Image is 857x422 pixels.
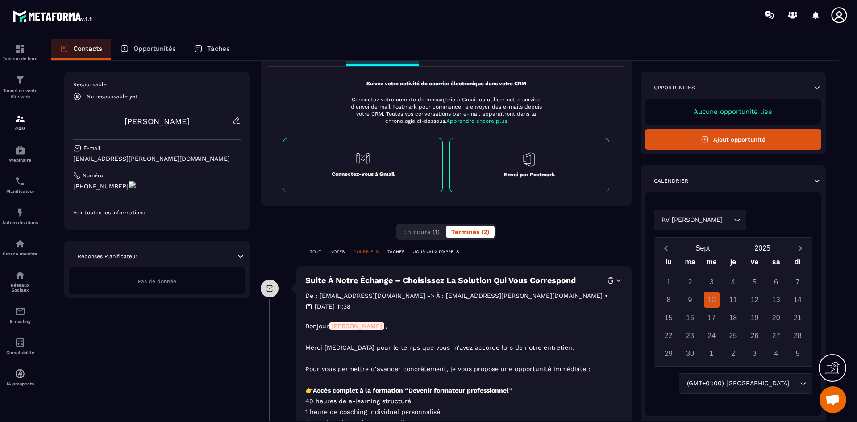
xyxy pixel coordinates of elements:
div: 3 [747,346,762,361]
div: Search for option [679,373,812,394]
p: De : [EMAIL_ADDRESS][DOMAIN_NAME] -> À : • [305,290,620,301]
p: JOURNAUX D'APPELS [413,249,459,255]
div: 16 [682,310,698,326]
div: 21 [790,310,805,326]
div: 24 [704,328,720,343]
p: Calendrier [654,177,688,184]
p: Envoi par Postmark [504,171,555,178]
p: Opportunités [133,45,176,53]
p: Connectez-vous à Gmail [332,171,395,178]
input: Search for option [791,379,798,389]
div: Calendar days [658,274,808,361]
a: formationformationCRM [2,107,38,138]
div: 10 [704,292,720,308]
div: 8 [661,292,676,308]
div: 4 [725,274,741,290]
span: Terminés (2) [451,228,489,235]
span: Bonjour , [305,322,387,330]
div: 13 [768,292,784,308]
a: formationformationTableau de bord [2,37,38,68]
div: 5 [790,346,805,361]
strong: Accès complet à la formation “Devenir formateur professionnel” [313,387,512,394]
img: formation [15,113,25,124]
span: [EMAIL_ADDRESS][PERSON_NAME][DOMAIN_NAME] [446,290,603,301]
div: 20 [768,310,784,326]
div: 30 [682,346,698,361]
p: TÂCHES [387,249,404,255]
p: Tableau de bord [2,56,38,61]
span: 40 heures de e-learning structuré, [305,397,413,405]
p: Webinaire [2,158,38,163]
div: 29 [661,346,676,361]
div: 27 [768,328,784,343]
span: [PERSON_NAME] [329,322,384,330]
div: lu [658,256,679,272]
img: accountant [15,337,25,348]
img: formation [15,43,25,54]
div: di [787,256,808,272]
p: Responsable [73,81,241,88]
button: Next month [792,242,808,254]
span: Pour vous permettre d’avancer concrètement, je vous propose une opportunité immédiate : [305,365,590,372]
input: Search for option [725,215,732,225]
a: Opportunités [111,39,185,60]
p: Connectez votre compte de messagerie à Gmail ou utiliser notre service d'envoi de mail Postmark p... [345,96,548,125]
img: automations [15,145,25,155]
span: En cours (1) [403,228,440,235]
p: Tâches [207,45,230,53]
a: schedulerschedulerPlanificateur [2,169,38,201]
a: [PERSON_NAME] [125,117,189,126]
span: Pas de donnée [138,278,176,284]
div: 26 [747,328,762,343]
a: automationsautomationsWebinaire [2,138,38,169]
a: Tâches [185,39,239,60]
img: scheduler [15,176,25,187]
div: 19 [747,310,762,326]
div: Search for option [654,210,746,230]
img: email [15,306,25,317]
p: Numéro [83,172,103,179]
img: automations [15,238,25,249]
p: Automatisations [2,220,38,225]
img: logo [12,8,93,24]
div: me [701,256,722,272]
img: formation [15,75,25,85]
img: automations [15,207,25,218]
div: 1 [704,346,720,361]
p: Contacts [73,45,102,53]
p: NOTES [330,249,345,255]
div: 5 [747,274,762,290]
div: 6 [768,274,784,290]
a: emailemailE-mailing [2,299,38,330]
p: [DATE] 11:38 [315,301,351,312]
span: 👉 [305,387,313,394]
span: 1 heure de coaching individuel personnalisé, [305,408,442,415]
p: Opportunités [654,84,695,91]
div: 25 [725,328,741,343]
div: 4 [768,346,784,361]
span: Apprendre encore plus [446,118,507,124]
div: 14 [790,292,805,308]
p: No responsable yet [87,93,137,100]
span: (GMT+01:00) [GEOGRAPHIC_DATA] [685,379,791,389]
div: 12 [747,292,762,308]
p: Voir toutes les informations [73,209,241,216]
p: IA prospects [2,381,38,386]
a: social-networksocial-networkRéseaux Sociaux [2,263,38,299]
p: TOUT [310,249,321,255]
p: Suivez votre activité de courrier électronique dans votre CRM [283,80,609,87]
p: COURRIELS [354,249,379,255]
p: Réponses Planificateur [78,253,137,260]
a: formationformationTunnel de vente Site web [2,68,38,107]
p: E-mail [83,145,100,152]
a: automationsautomationsAutomatisations [2,201,38,232]
div: 1 [661,274,676,290]
button: En cours (1) [398,226,445,238]
p: CRM [2,126,38,131]
p: Comptabilité [2,350,38,355]
div: ma [679,256,701,272]
div: 3 [704,274,720,290]
div: sa [765,256,787,272]
div: 17 [704,310,720,326]
div: 18 [725,310,741,326]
